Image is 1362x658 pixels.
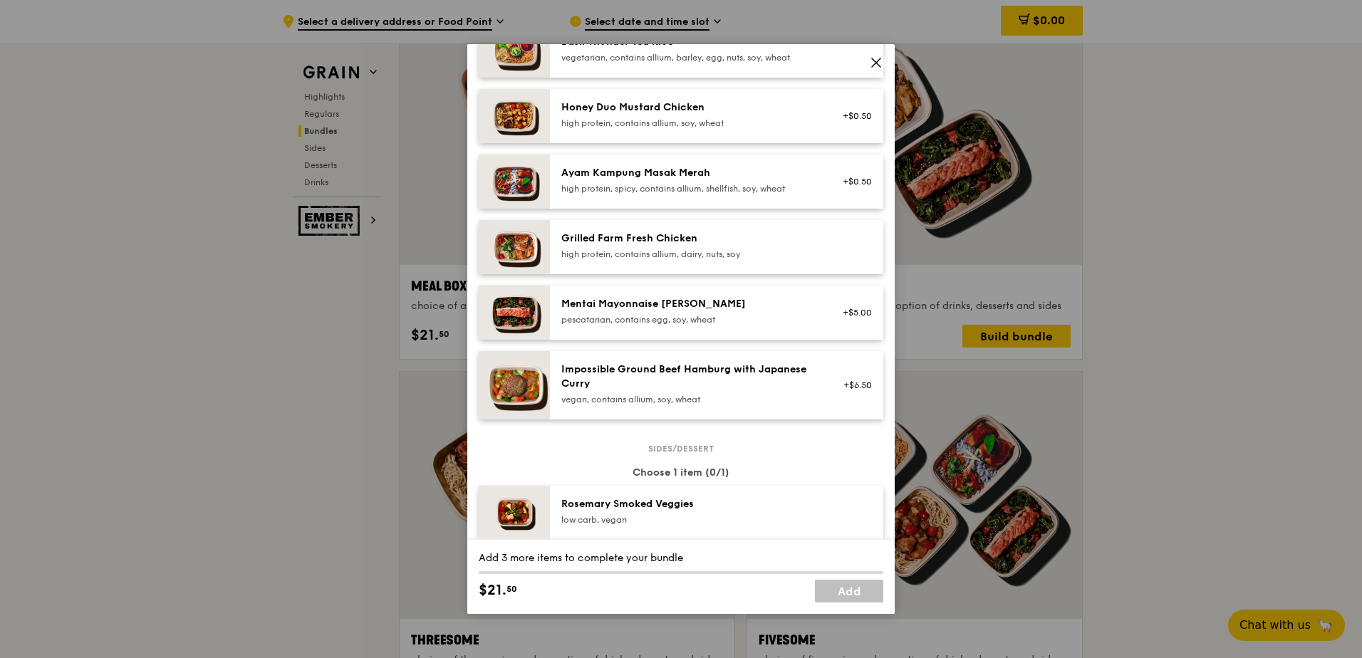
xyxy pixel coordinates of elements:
span: $21. [479,580,506,601]
div: high protein, contains allium, dairy, nuts, soy [561,249,817,260]
div: +$0.50 [834,176,872,187]
div: Add 3 more items to complete your bundle [479,551,883,565]
div: pescatarian, contains egg, soy, wheat [561,314,817,325]
span: Sides/dessert [643,443,719,454]
div: vegan, contains allium, soy, wheat [561,394,817,405]
div: low carb, vegan [561,514,817,526]
div: high protein, spicy, contains allium, shellfish, soy, wheat [561,183,817,194]
div: +$5.00 [834,307,872,318]
img: daily_normal_HORZ-Basil-Thunder-Tea-Rice.jpg [479,23,550,78]
div: Honey Duo Mustard Chicken [561,100,817,115]
div: Impossible Ground Beef Hamburg with Japanese Curry [561,362,817,391]
div: Rosemary Smoked Veggies [561,497,817,511]
div: +$0.50 [834,110,872,122]
div: Grilled Farm Fresh Chicken [561,231,817,246]
div: Choose 1 item (0/1) [479,466,883,480]
img: daily_normal_Mentai-Mayonnaise-Aburi-Salmon-HORZ.jpg [479,286,550,340]
img: daily_normal_Ayam_Kampung_Masak_Merah_Horizontal_.jpg [479,155,550,209]
a: Add [815,580,883,602]
div: Ayam Kampung Masak Merah [561,166,817,180]
div: vegetarian, contains allium, barley, egg, nuts, soy, wheat [561,52,817,63]
img: daily_normal_Thyme-Rosemary-Zucchini-HORZ.jpg [479,486,550,540]
span: 50 [506,583,517,595]
div: high protein, contains allium, soy, wheat [561,117,817,129]
div: +$6.50 [834,380,872,391]
img: daily_normal_HORZ-Impossible-Hamburg-With-Japanese-Curry.jpg [479,351,550,419]
div: Mentai Mayonnaise [PERSON_NAME] [561,297,817,311]
img: daily_normal_HORZ-Grilled-Farm-Fresh-Chicken.jpg [479,220,550,274]
img: daily_normal_Honey_Duo_Mustard_Chicken__Horizontal_.jpg [479,89,550,143]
